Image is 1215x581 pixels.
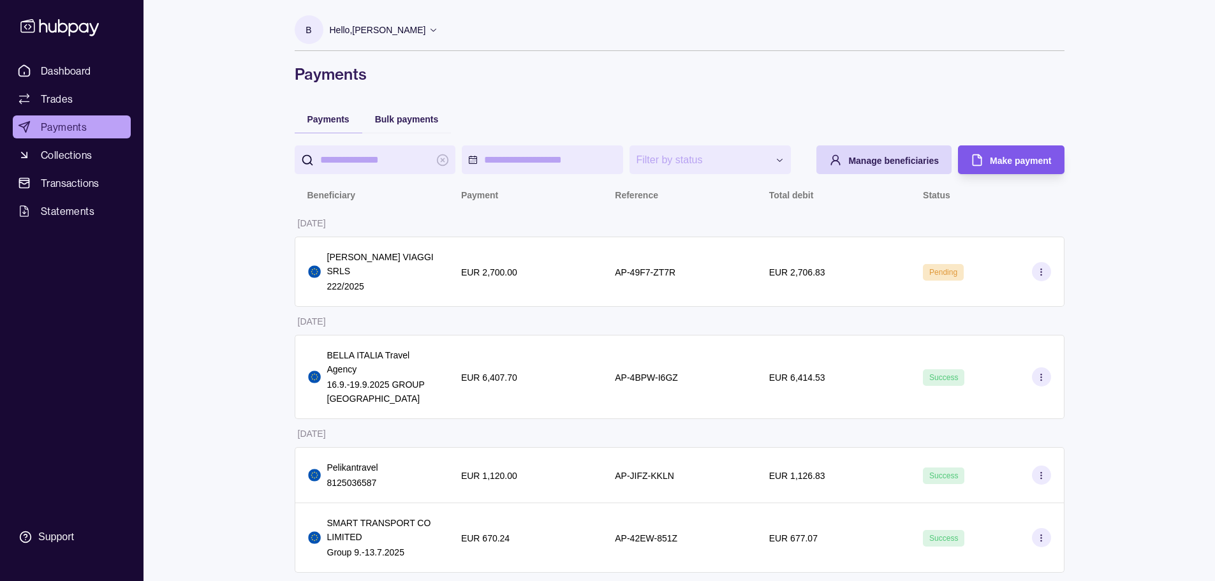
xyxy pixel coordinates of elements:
p: [PERSON_NAME] VIAGGI SRLS [327,250,436,278]
p: EUR 6,414.53 [769,372,825,383]
img: eu [308,265,321,278]
p: Total debit [769,190,814,200]
span: Collections [41,147,92,163]
span: Success [929,534,958,543]
span: Bulk payments [375,114,439,124]
a: Payments [13,115,131,138]
p: EUR 2,700.00 [461,267,517,277]
p: SMART TRANSPORT CO LIMITED [327,516,436,544]
p: AP-JIFZ-KKLN [615,471,674,481]
button: Make payment [958,145,1064,174]
img: eu [308,371,321,383]
span: Make payment [990,156,1051,166]
span: Payments [307,114,350,124]
p: AP-4BPW-I6GZ [615,372,678,383]
a: Transactions [13,172,131,195]
p: [DATE] [298,429,326,439]
span: Statements [41,203,94,219]
p: Hello, [PERSON_NAME] [330,23,426,37]
p: EUR 2,706.83 [769,267,825,277]
p: EUR 670.24 [461,533,510,543]
span: Transactions [41,175,99,191]
span: Dashboard [41,63,91,78]
img: eu [308,531,321,544]
p: [DATE] [298,218,326,228]
p: AP-42EW-851Z [615,533,677,543]
a: Support [13,524,131,550]
p: Reference [615,190,658,200]
p: EUR 1,126.83 [769,471,825,481]
p: EUR 677.07 [769,533,818,543]
p: AP-49F7-ZT7R [615,267,675,277]
p: B [306,23,311,37]
p: BELLA ITALIA Travel Agency [327,348,436,376]
p: 8125036587 [327,476,378,490]
p: Group 9.-13.7.2025 [327,545,436,559]
img: eu [308,469,321,482]
span: Success [929,373,958,382]
h1: Payments [295,64,1064,84]
p: 222/2025 [327,279,436,293]
a: Dashboard [13,59,131,82]
span: Manage beneficiaries [848,156,939,166]
span: Trades [41,91,73,107]
p: [DATE] [298,316,326,327]
p: Payment [461,190,498,200]
span: Pending [929,268,957,277]
a: Collections [13,143,131,166]
button: Manage beneficiaries [816,145,952,174]
p: EUR 1,120.00 [461,471,517,481]
p: EUR 6,407.70 [461,372,517,383]
a: Statements [13,200,131,223]
span: Success [929,471,958,480]
p: Status [923,190,950,200]
input: search [320,145,431,174]
div: Support [38,530,74,544]
span: Payments [41,119,87,135]
p: Beneficiary [307,190,355,200]
p: Pelikantravel [327,460,378,474]
p: 16.9.-19.9.2025 GROUP [GEOGRAPHIC_DATA] [327,378,436,406]
a: Trades [13,87,131,110]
